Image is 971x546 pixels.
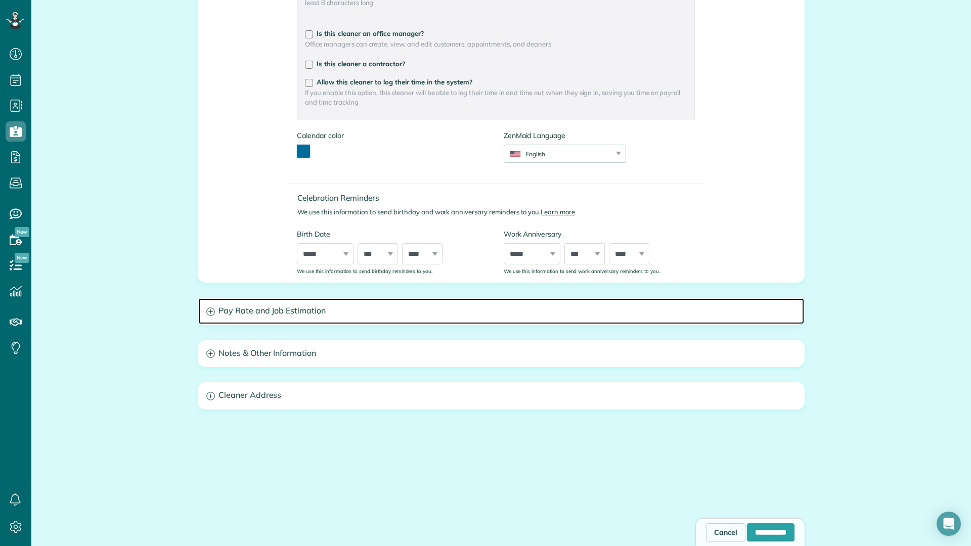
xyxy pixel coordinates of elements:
[504,229,695,239] label: Work Anniversary
[317,29,424,37] span: Is this cleaner an office manager?
[297,268,432,274] sub: We use this information to send birthday reminders to you.
[504,130,626,141] label: ZenMaid Language
[297,229,488,239] label: Birth Date
[297,130,343,141] label: Calendar color
[305,39,687,49] span: Office managers can create, view, and edit customers, appointments, and cleaners
[504,150,613,158] div: English
[541,208,575,216] a: Learn more
[198,383,804,408] a: Cleaner Address
[504,268,660,274] sub: We use this information to send work anniversary reminders to you.
[297,194,702,202] h4: Celebration Reminders
[297,145,310,158] button: toggle color picker dialog
[15,253,29,263] span: New
[198,298,804,324] a: Pay Rate and Job Estimation
[15,227,29,237] span: New
[317,60,405,68] span: Is this cleaner a contractor?
[297,207,702,217] p: We use this information to send birthday and work anniversary reminders to you.
[305,88,687,107] span: If you enable this option, this cleaner will be able to log their time in and time out when they ...
[317,78,472,86] span: Allow this cleaner to log their time in the system?
[198,341,804,367] a: Notes & Other Information
[706,523,745,541] a: Cancel
[937,512,961,536] div: Open Intercom Messenger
